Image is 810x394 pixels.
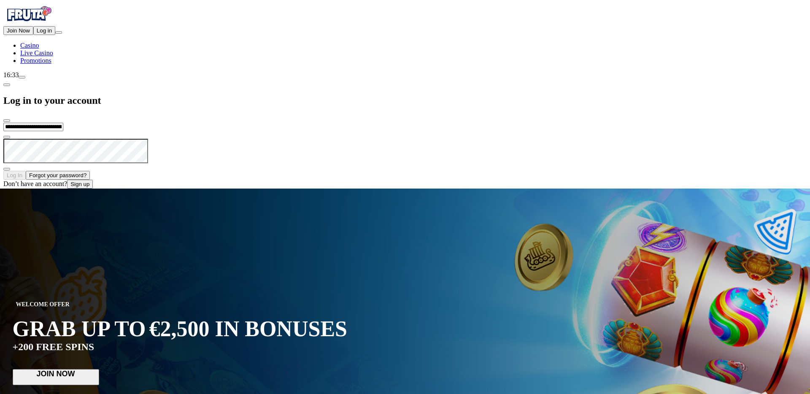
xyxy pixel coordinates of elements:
[3,180,807,189] div: Don’t have an account?
[13,369,99,385] button: JOIN NOW
[70,181,89,187] span: Sign up
[3,168,10,170] button: eye icon
[37,27,52,34] span: Log in
[3,3,54,24] img: Fruta
[13,341,94,353] span: +200 FREE SPINS
[55,31,62,34] button: menu
[20,49,53,57] a: poker-chip iconLive Casino
[13,316,146,341] span: GRAB UP TO
[3,71,19,78] span: 16:33
[3,84,10,86] button: chevron-left icon
[7,172,22,178] span: Log In
[20,57,51,64] a: gift-inverted iconPromotions
[20,49,53,57] span: Live Casino
[19,76,25,78] button: live-chat
[67,180,93,189] button: Sign up
[3,171,26,180] button: Log In
[3,119,10,122] button: close
[17,370,95,378] span: JOIN NOW
[20,57,51,64] span: Promotions
[20,42,39,49] a: diamond iconCasino
[7,27,30,34] span: Join Now
[149,318,347,340] span: €2,500 IN BONUSES
[33,26,55,35] button: Log in
[13,300,73,310] span: WELCOME OFFER
[3,95,807,106] h2: Log in to your account
[3,136,10,138] button: eye icon
[26,171,90,180] button: Forgot your password?
[3,19,54,26] a: Fruta
[3,26,33,35] button: Join Now
[3,3,807,65] nav: Primary
[20,42,39,49] span: Casino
